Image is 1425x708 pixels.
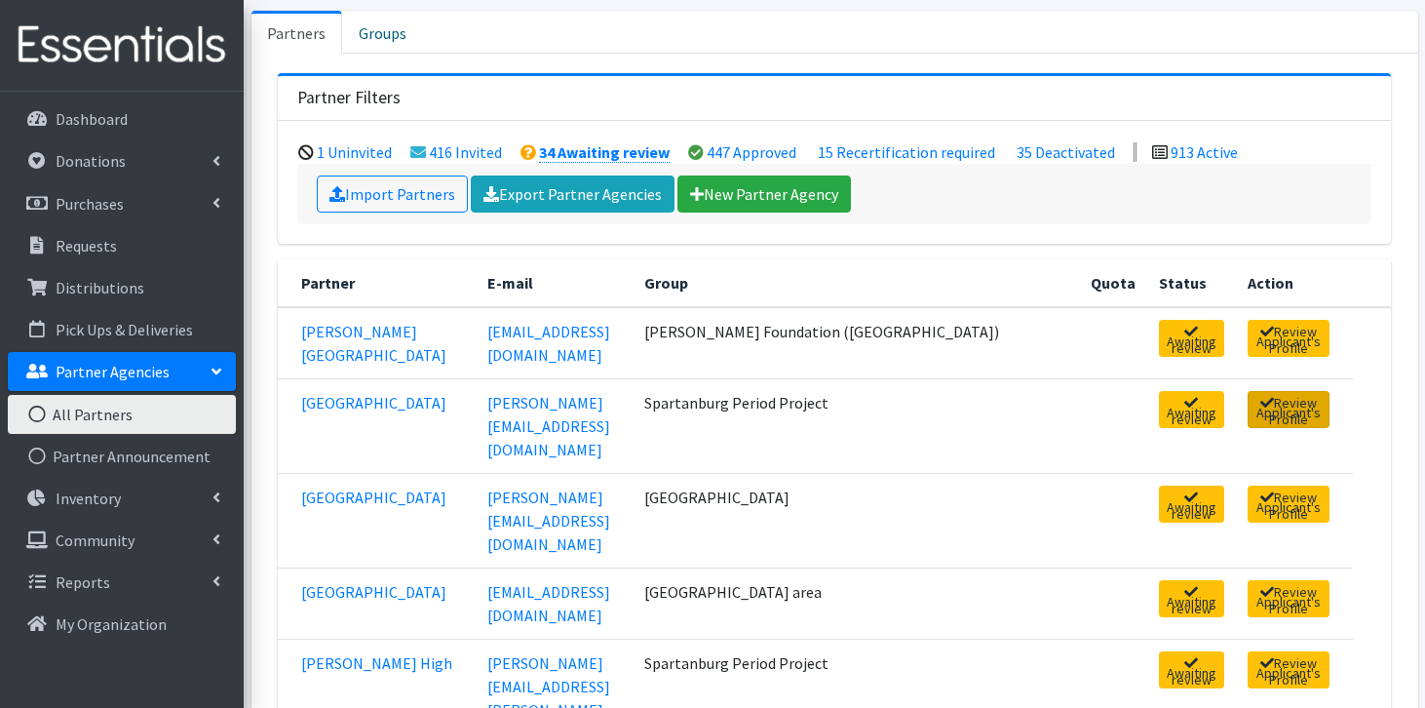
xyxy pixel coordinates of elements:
[487,488,610,554] a: [PERSON_NAME][EMAIL_ADDRESS][DOMAIN_NAME]
[297,88,401,108] h3: Partner Filters
[56,109,128,129] p: Dashboard
[1017,142,1115,162] a: 35 Deactivated
[56,489,121,508] p: Inventory
[56,572,110,592] p: Reports
[8,268,236,307] a: Distributions
[317,142,392,162] a: 1 Uninvited
[8,352,236,391] a: Partner Agencies
[8,13,236,78] img: HumanEssentials
[301,393,446,413] a: [GEOGRAPHIC_DATA]
[487,322,610,365] a: [EMAIL_ADDRESS][DOMAIN_NAME]
[8,563,236,602] a: Reports
[8,479,236,518] a: Inventory
[633,568,1079,639] td: [GEOGRAPHIC_DATA] area
[1248,580,1329,617] a: Review Applicant's Profile
[1248,486,1329,523] a: Review Applicant's Profile
[8,521,236,560] a: Community
[278,259,476,307] th: Partner
[633,378,1079,473] td: Spartanburg Period Project
[487,582,610,625] a: [EMAIL_ADDRESS][DOMAIN_NAME]
[1236,259,1353,307] th: Action
[8,141,236,180] a: Donations
[1248,651,1329,688] a: Review Applicant's Profile
[707,142,796,162] a: 447 Approved
[8,605,236,644] a: My Organization
[429,142,502,162] a: 416 Invited
[633,259,1079,307] th: Group
[633,307,1079,379] td: [PERSON_NAME] Foundation ([GEOGRAPHIC_DATA])
[56,278,144,297] p: Distributions
[476,259,633,307] th: E-mail
[56,320,193,339] p: Pick Ups & Deliveries
[301,653,452,673] a: [PERSON_NAME] High
[56,151,126,171] p: Donations
[8,226,236,265] a: Requests
[8,184,236,223] a: Purchases
[317,176,468,213] a: Import Partners
[1079,259,1147,307] th: Quota
[8,310,236,349] a: Pick Ups & Deliveries
[818,142,995,162] a: 15 Recertification required
[1248,391,1329,428] a: Review Applicant's Profile
[301,488,446,507] a: [GEOGRAPHIC_DATA]
[633,473,1079,568] td: [GEOGRAPHIC_DATA]
[1159,580,1225,617] a: Awaiting review
[677,176,851,213] a: New Partner Agency
[1171,142,1238,162] a: 913 Active
[487,393,610,459] a: [PERSON_NAME][EMAIL_ADDRESS][DOMAIN_NAME]
[342,11,423,54] a: Groups
[56,194,124,214] p: Purchases
[8,437,236,476] a: Partner Announcement
[8,395,236,434] a: All Partners
[1159,391,1225,428] a: Awaiting review
[1159,486,1225,523] a: Awaiting review
[1159,651,1225,688] a: Awaiting review
[301,582,446,602] a: [GEOGRAPHIC_DATA]
[56,614,167,634] p: My Organization
[1248,320,1329,357] a: Review Applicant's Profile
[251,11,342,54] a: Partners
[301,322,446,365] a: [PERSON_NAME][GEOGRAPHIC_DATA]
[1159,320,1225,357] a: Awaiting review
[56,531,135,550] p: Community
[56,236,117,256] p: Requests
[1147,259,1237,307] th: Status
[56,362,170,381] p: Partner Agencies
[539,142,670,163] a: 34 Awaiting review
[471,176,674,213] a: Export Partner Agencies
[8,99,236,138] a: Dashboard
